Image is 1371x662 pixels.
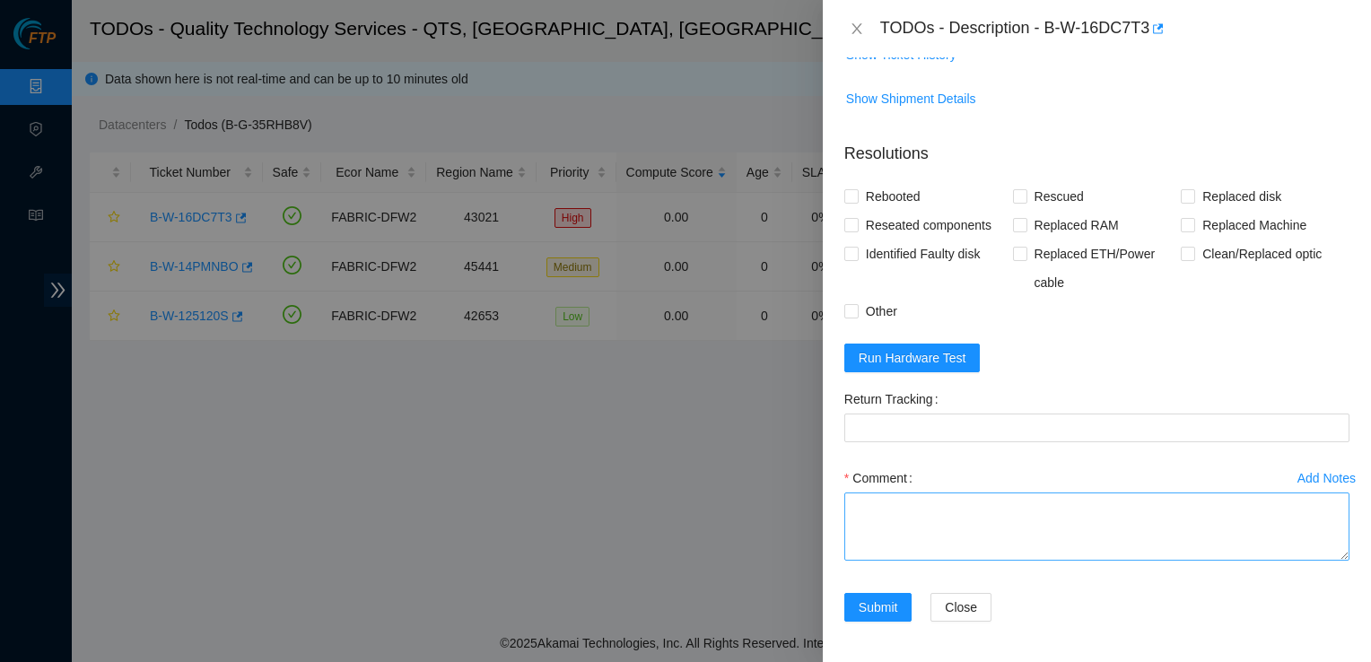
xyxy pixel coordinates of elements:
button: Add Notes [1297,464,1357,492]
label: Return Tracking [844,385,946,414]
span: Replaced disk [1195,182,1288,211]
textarea: Comment [844,492,1349,561]
button: Show Shipment Details [845,84,977,113]
span: Rescued [1027,182,1091,211]
input: Return Tracking [844,414,1349,442]
div: Add Notes [1297,472,1356,484]
span: Rebooted [859,182,928,211]
span: Replaced ETH/Power cable [1027,240,1182,297]
span: Close [945,597,977,617]
span: Clean/Replaced optic [1195,240,1329,268]
span: Reseated components [859,211,999,240]
p: Resolutions [844,127,1349,166]
span: Submit [859,597,898,617]
span: Other [859,297,904,326]
span: Run Hardware Test [859,348,966,368]
div: TODOs - Description - B-W-16DC7T3 [880,14,1349,43]
span: close [850,22,864,36]
span: Identified Faulty disk [859,240,988,268]
button: Close [844,21,869,38]
button: Close [930,593,991,622]
span: Replaced Machine [1195,211,1314,240]
button: Submit [844,593,913,622]
button: Run Hardware Test [844,344,981,372]
label: Comment [844,464,920,492]
span: Replaced RAM [1027,211,1126,240]
span: Show Shipment Details [846,89,976,109]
